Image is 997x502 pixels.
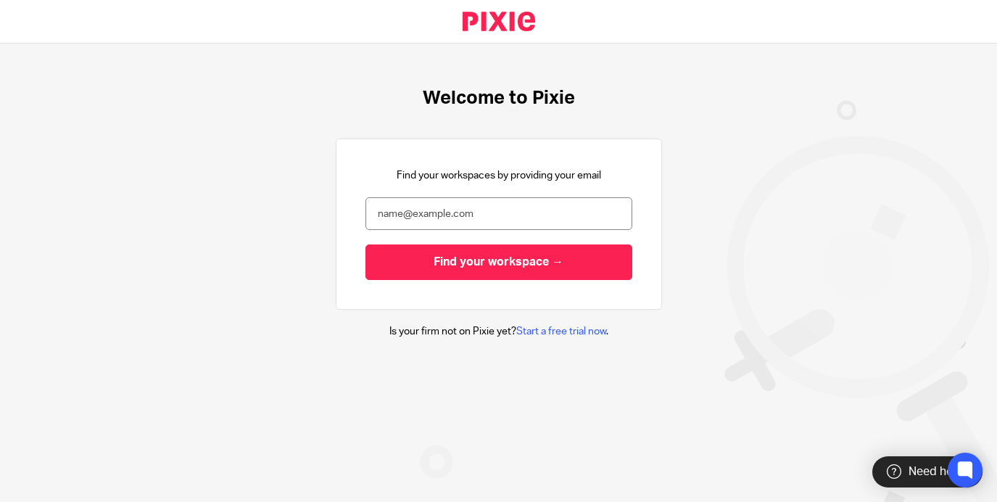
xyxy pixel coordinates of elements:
a: Start a free trial now [516,326,606,337]
input: Find your workspace → [365,244,632,280]
input: name@example.com [365,197,632,230]
div: Need help? [872,456,982,487]
p: Find your workspaces by providing your email [397,168,601,183]
h1: Welcome to Pixie [423,87,575,110]
p: Is your firm not on Pixie yet? . [389,324,608,339]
